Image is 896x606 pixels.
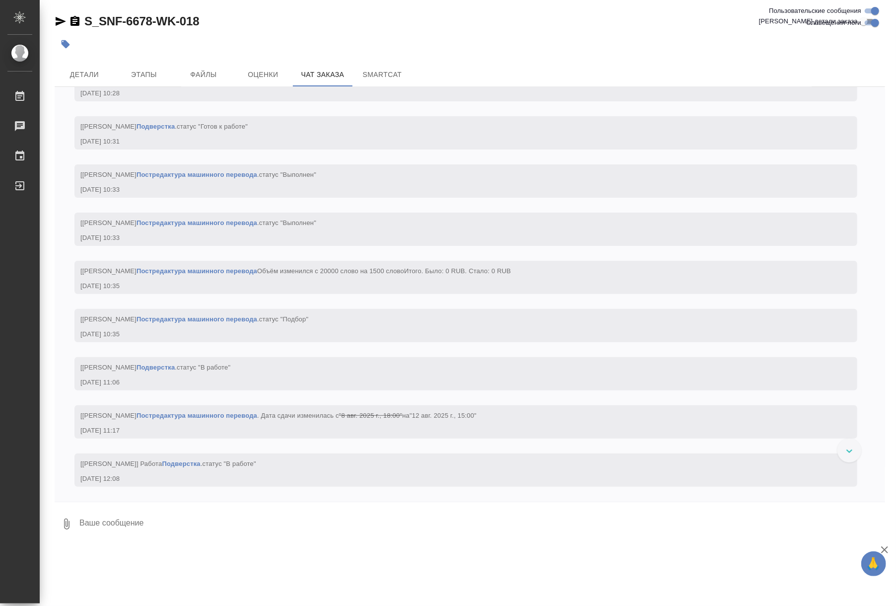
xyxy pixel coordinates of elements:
button: Скопировать ссылку для ЯМессенджера [55,15,67,27]
span: статус "Готов к работе" [177,123,248,130]
a: Постредактура машинного перевода [137,412,257,419]
div: [DATE] 11:17 [80,426,823,436]
a: Постредактура машинного перевода [137,219,257,227]
span: статус "В работе" [177,364,230,371]
div: [DATE] 10:33 [80,185,823,195]
span: Файлы [180,69,227,81]
span: Детали [61,69,108,81]
span: [[PERSON_NAME] . [80,219,316,227]
span: [[PERSON_NAME] . [80,123,248,130]
a: Постредактура машинного перевода [137,315,257,323]
span: [[PERSON_NAME] Объём изменился с 20000 слово на 1500 слово [80,267,511,275]
div: [DATE] 10:35 [80,281,823,291]
div: [DATE] 10:33 [80,233,823,243]
span: 🙏 [865,553,882,574]
div: [DATE] 12:08 [80,474,823,484]
a: Подверстка [137,364,175,371]
span: Чат заказа [299,69,346,81]
span: [[PERSON_NAME] . Дата сдачи изменилась с на [80,412,477,419]
span: [[PERSON_NAME] . [80,364,230,371]
a: S_SNF-6678-WK-018 [84,14,199,28]
span: Оценки [239,69,287,81]
a: Постредактура машинного перевода [137,171,257,178]
div: [DATE] 11:06 [80,378,823,387]
button: Скопировать ссылку [69,15,81,27]
span: статус "Выполнен" [259,171,316,178]
span: Оповещения-логи [806,18,861,28]
span: SmartCat [358,69,406,81]
div: [DATE] 10:35 [80,329,823,339]
button: 🙏 [861,551,886,576]
span: [[PERSON_NAME]] Работа . [80,460,256,467]
span: "12 авг. 2025 г., 15:00" [410,412,477,419]
a: Подверстка [137,123,175,130]
span: Пользовательские сообщения [769,6,861,16]
span: статус "В работе" [203,460,256,467]
span: [[PERSON_NAME] . [80,315,308,323]
div: [DATE] 10:31 [80,137,823,147]
span: [[PERSON_NAME] . [80,171,316,178]
span: статус "Подбор" [259,315,308,323]
span: [PERSON_NAME] детали заказа [759,16,858,26]
a: Постредактура машинного перевода [137,267,257,275]
span: Итого. Было: 0 RUB. Стало: 0 RUB [404,267,511,275]
span: статус "Выполнен" [259,219,316,227]
span: Этапы [120,69,168,81]
a: Подверстка [162,460,200,467]
span: "8 авг. 2025 г., 18:00" [339,412,403,419]
div: [DATE] 10:28 [80,88,823,98]
button: Добавить тэг [55,33,76,55]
